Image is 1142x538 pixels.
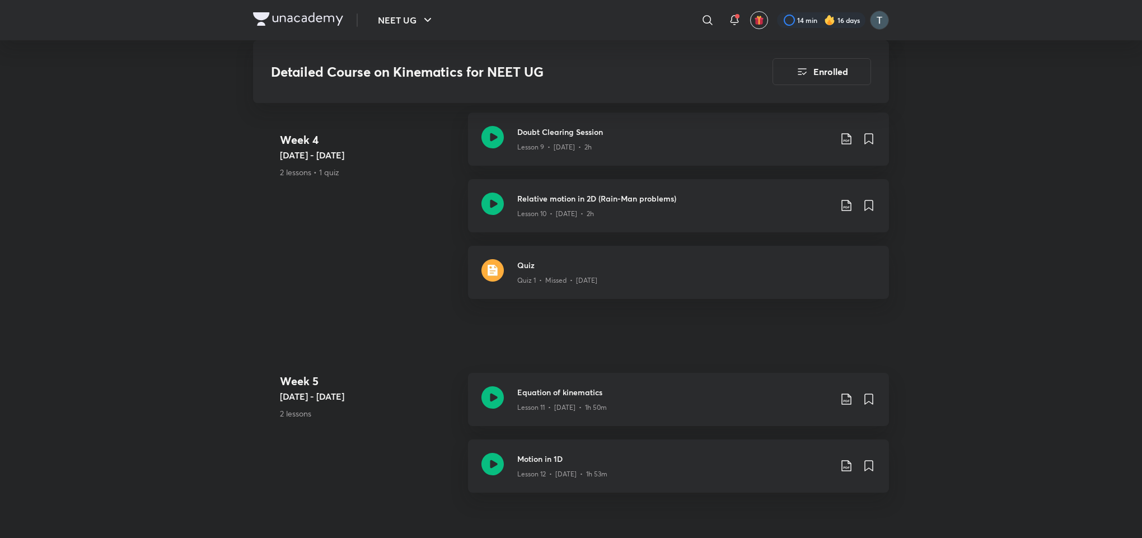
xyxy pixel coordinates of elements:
[468,179,889,246] a: Relative motion in 2D (Rain-Man problems)Lesson 10 • [DATE] • 2h
[517,142,592,152] p: Lesson 9 • [DATE] • 2h
[517,193,831,204] h3: Relative motion in 2D (Rain-Man problems)
[468,113,889,179] a: Doubt Clearing SessionLesson 9 • [DATE] • 2h
[468,439,889,506] a: Motion in 1DLesson 12 • [DATE] • 1h 53m
[517,126,831,138] h3: Doubt Clearing Session
[870,11,889,30] img: tanistha Dey
[280,408,459,419] p: 2 lessons
[517,453,831,465] h3: Motion in 1D
[517,403,607,413] p: Lesson 11 • [DATE] • 1h 50m
[468,246,889,312] a: quizQuizQuiz 1 • Missed • [DATE]
[280,132,459,148] h4: Week 4
[280,166,459,178] p: 2 lessons • 1 quiz
[773,58,871,85] button: Enrolled
[371,9,441,31] button: NEET UG
[517,275,597,286] p: Quiz 1 • Missed • [DATE]
[253,12,343,29] a: Company Logo
[754,15,764,25] img: avatar
[824,15,835,26] img: streak
[517,386,831,398] h3: Equation of kinematics
[517,469,607,479] p: Lesson 12 • [DATE] • 1h 53m
[253,12,343,26] img: Company Logo
[517,259,876,271] h3: Quiz
[271,64,709,80] h3: Detailed Course on Kinematics for NEET UG
[280,373,459,390] h4: Week 5
[468,373,889,439] a: Equation of kinematicsLesson 11 • [DATE] • 1h 50m
[280,148,459,162] h5: [DATE] - [DATE]
[280,390,459,403] h5: [DATE] - [DATE]
[481,259,504,282] img: quiz
[517,209,594,219] p: Lesson 10 • [DATE] • 2h
[750,11,768,29] button: avatar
